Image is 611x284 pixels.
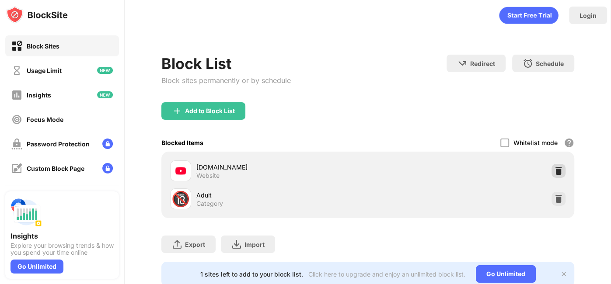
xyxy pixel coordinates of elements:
[308,270,465,278] div: Click here to upgrade and enjoy an unlimited block list.
[11,65,22,76] img: time-usage-off.svg
[244,241,265,248] div: Import
[196,163,368,172] div: [DOMAIN_NAME]
[10,197,42,228] img: push-insights.svg
[27,67,62,74] div: Usage Limit
[171,190,190,208] div: 🔞
[27,140,90,148] div: Password Protection
[476,265,536,283] div: Go Unlimited
[27,42,59,50] div: Block Sites
[11,41,22,52] img: block-on.svg
[97,91,113,98] img: new-icon.svg
[196,172,220,180] div: Website
[27,165,84,172] div: Custom Block Page
[536,60,564,67] div: Schedule
[470,60,495,67] div: Redirect
[27,91,51,99] div: Insights
[27,116,63,123] div: Focus Mode
[11,114,22,125] img: focus-off.svg
[161,76,291,85] div: Block sites permanently or by schedule
[185,241,205,248] div: Export
[499,7,559,24] div: animation
[11,139,22,149] img: password-protection-off.svg
[196,190,368,200] div: Adult
[6,6,68,24] img: logo-blocksite.svg
[200,270,303,278] div: 1 sites left to add to your block list.
[11,90,22,100] img: insights-off.svg
[10,232,114,240] div: Insights
[102,139,113,149] img: lock-menu.svg
[175,166,186,176] img: favicons
[580,12,597,19] div: Login
[11,163,22,174] img: customize-block-page-off.svg
[196,200,223,208] div: Category
[10,260,63,274] div: Go Unlimited
[10,242,114,256] div: Explore your browsing trends & how you spend your time online
[185,107,235,114] div: Add to Block List
[513,139,558,146] div: Whitelist mode
[97,67,113,74] img: new-icon.svg
[102,163,113,173] img: lock-menu.svg
[161,55,291,73] div: Block List
[161,139,203,146] div: Blocked Items
[560,270,567,277] img: x-button.svg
